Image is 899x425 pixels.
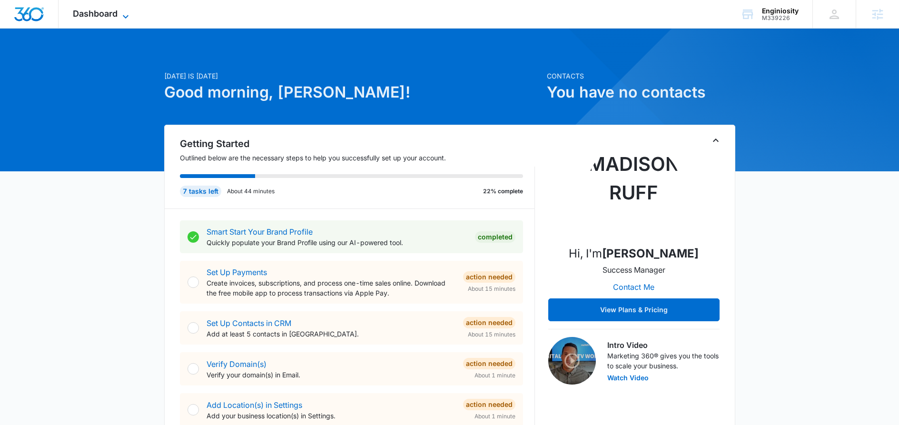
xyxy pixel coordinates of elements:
[569,245,699,262] p: Hi, I'm
[463,317,515,328] div: Action Needed
[463,358,515,369] div: Action Needed
[468,330,515,339] span: About 15 minutes
[607,339,720,351] h3: Intro Video
[180,186,221,197] div: 7 tasks left
[180,153,535,163] p: Outlined below are the necessary steps to help you successfully set up your account.
[586,142,682,237] img: Madison Ruff
[227,187,275,196] p: About 44 minutes
[207,278,455,298] p: Create invoices, subscriptions, and process one-time sales online. Download the free mobile app t...
[207,411,455,421] p: Add your business location(s) in Settings.
[710,135,721,146] button: Toggle Collapse
[164,71,541,81] p: [DATE] is [DATE]
[164,81,541,104] h1: Good morning, [PERSON_NAME]!
[762,7,799,15] div: account name
[548,298,720,321] button: View Plans & Pricing
[207,329,455,339] p: Add at least 5 contacts in [GEOGRAPHIC_DATA].
[180,137,535,151] h2: Getting Started
[207,370,455,380] p: Verify your domain(s) in Email.
[474,412,515,421] span: About 1 minute
[474,371,515,380] span: About 1 minute
[468,285,515,293] span: About 15 minutes
[73,9,118,19] span: Dashboard
[207,237,467,247] p: Quickly populate your Brand Profile using our AI-powered tool.
[762,15,799,21] div: account id
[463,271,515,283] div: Action Needed
[607,375,649,381] button: Watch Video
[207,359,267,369] a: Verify Domain(s)
[607,351,720,371] p: Marketing 360® gives you the tools to scale your business.
[603,264,665,276] p: Success Manager
[602,247,699,260] strong: [PERSON_NAME]
[475,231,515,243] div: Completed
[463,399,515,410] div: Action Needed
[548,337,596,385] img: Intro Video
[603,276,664,298] button: Contact Me
[547,81,735,104] h1: You have no contacts
[483,187,523,196] p: 22% complete
[207,267,267,277] a: Set Up Payments
[547,71,735,81] p: Contacts
[207,318,291,328] a: Set Up Contacts in CRM
[207,227,313,237] a: Smart Start Your Brand Profile
[207,400,302,410] a: Add Location(s) in Settings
